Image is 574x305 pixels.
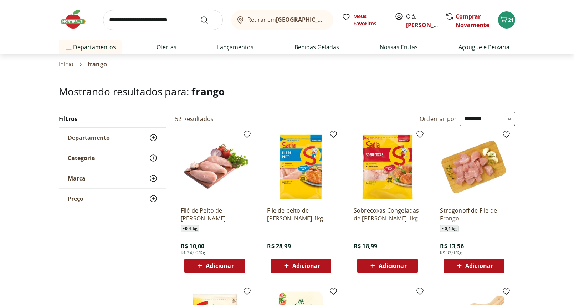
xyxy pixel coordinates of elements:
[267,207,335,222] a: Filé de peito de [PERSON_NAME] 1kg
[354,242,377,250] span: R$ 18,99
[292,263,320,269] span: Adicionar
[65,39,73,56] button: Menu
[59,168,166,188] button: Marca
[271,259,331,273] button: Adicionar
[440,225,458,232] span: ~ 0,4 kg
[68,134,110,141] span: Departamento
[68,175,86,182] span: Marca
[65,39,116,56] span: Departamentos
[206,263,234,269] span: Adicionar
[444,259,504,273] button: Adicionar
[181,133,248,201] img: Filé de Peito de Frango Resfriado
[181,250,205,256] span: R$ 24,99/Kg
[342,13,386,27] a: Meus Favoritos
[181,225,199,232] span: ~ 0,4 kg
[406,12,438,29] span: Olá,
[440,242,463,250] span: R$ 13,56
[458,43,509,51] a: Açougue e Peixaria
[59,112,166,126] h2: Filtros
[103,10,223,30] input: search
[88,61,107,67] span: frango
[276,16,396,24] b: [GEOGRAPHIC_DATA]/[GEOGRAPHIC_DATA]
[420,115,457,123] label: Ordernar por
[59,189,166,209] button: Preço
[379,263,406,269] span: Adicionar
[354,133,421,201] img: Sobrecoxas Congeladas de Frango Sadia 1kg
[191,85,225,98] span: frango
[267,242,291,250] span: R$ 28,99
[440,207,508,222] a: Strogonoff de Filé de Frango
[498,11,515,29] button: Carrinho
[157,43,176,51] a: Ofertas
[357,259,418,273] button: Adicionar
[354,207,421,222] a: Sobrecoxas Congeladas de [PERSON_NAME] 1kg
[184,259,245,273] button: Adicionar
[247,16,326,23] span: Retirar em
[456,12,489,29] a: Comprar Novamente
[440,250,462,256] span: R$ 33,9/Kg
[59,128,166,148] button: Departamento
[59,61,73,67] a: Início
[181,242,204,250] span: R$ 10,00
[231,10,333,30] button: Retirar em[GEOGRAPHIC_DATA]/[GEOGRAPHIC_DATA]
[267,133,335,201] img: Filé de peito de frango Sadia 1kg
[200,16,217,24] button: Submit Search
[380,43,418,51] a: Nossas Frutas
[59,86,515,97] h1: Mostrando resultados para:
[508,16,514,23] span: 21
[68,195,83,202] span: Preço
[353,13,386,27] span: Meus Favoritos
[59,148,166,168] button: Categoria
[59,9,94,30] img: Hortifruti
[440,133,508,201] img: Strogonoff de Filé de Frango
[406,21,452,29] a: [PERSON_NAME]
[181,207,248,222] a: Filé de Peito de [PERSON_NAME]
[68,154,95,162] span: Categoria
[294,43,339,51] a: Bebidas Geladas
[175,115,214,123] h2: 52 Resultados
[217,43,253,51] a: Lançamentos
[465,263,493,269] span: Adicionar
